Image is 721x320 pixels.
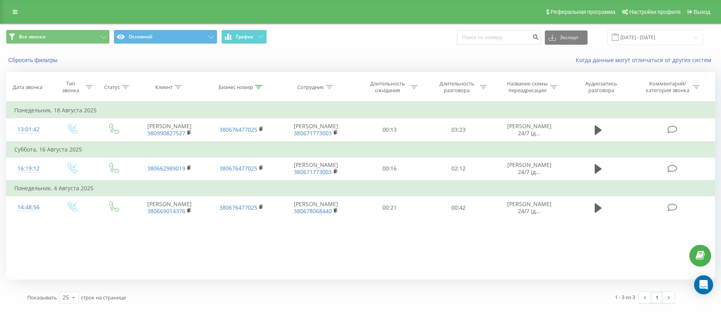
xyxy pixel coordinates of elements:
[219,126,257,133] a: 380676477025
[63,293,69,301] div: 25
[576,56,715,64] a: Когда данные могут отличаться от других систем
[629,9,681,15] span: Настройки профиля
[355,196,424,219] td: 00:21
[236,34,253,40] span: График
[278,118,355,142] td: [PERSON_NAME]
[81,294,126,301] span: строк на странице
[219,204,257,211] a: 380676477025
[355,118,424,142] td: 00:13
[294,168,332,176] a: 380671773003
[278,157,355,180] td: [PERSON_NAME]
[221,30,267,44] button: График
[104,84,120,91] div: Статус
[575,80,627,94] div: Аудиозапись разговора
[6,30,110,44] button: Все звонки
[694,9,710,15] span: Выход
[651,292,663,303] a: 1
[133,118,205,142] td: [PERSON_NAME]
[507,161,552,176] span: [PERSON_NAME] 24/7 (д...
[436,80,478,94] div: Длительность разговора
[147,165,185,172] a: 380662989019
[14,161,42,176] div: 16:19:12
[645,80,691,94] div: Комментарий/категория звонка
[6,180,715,196] td: Понедельник, 4 Августа 2025
[19,34,46,40] span: Все звонки
[6,102,715,118] td: Понедельник, 18 Августа 2025
[294,207,332,215] a: 380678068440
[13,84,42,91] div: Дата звонка
[694,275,713,294] div: Open Intercom Messenger
[147,207,185,215] a: 380669014376
[424,118,493,142] td: 03:23
[133,196,205,219] td: [PERSON_NAME]
[219,84,253,91] div: Бизнес номер
[424,196,493,219] td: 00:42
[147,129,185,137] a: 380990827527
[114,30,217,44] button: Основной
[219,165,257,172] a: 380676477025
[278,196,355,219] td: [PERSON_NAME]
[14,122,42,137] div: 13:01:42
[507,122,552,137] span: [PERSON_NAME] 24/7 (д...
[424,157,493,180] td: 02:12
[6,57,61,64] button: Сбросить фильтры
[550,9,615,15] span: Реферальная программа
[14,200,42,215] div: 14:48:56
[507,200,552,215] span: [PERSON_NAME] 24/7 (д...
[57,80,84,94] div: Тип звонка
[294,129,332,137] a: 380671773003
[355,157,424,180] td: 00:16
[6,142,715,157] td: Суббота, 16 Августа 2025
[297,84,324,91] div: Сотрудник
[615,293,635,301] div: 1 - 3 из 3
[457,30,541,45] input: Поиск по номеру
[545,30,588,45] button: Экспорт
[155,84,173,91] div: Клиент
[506,80,548,94] div: Название схемы переадресации
[27,294,57,301] span: Показывать
[366,80,409,94] div: Длительность ожидания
